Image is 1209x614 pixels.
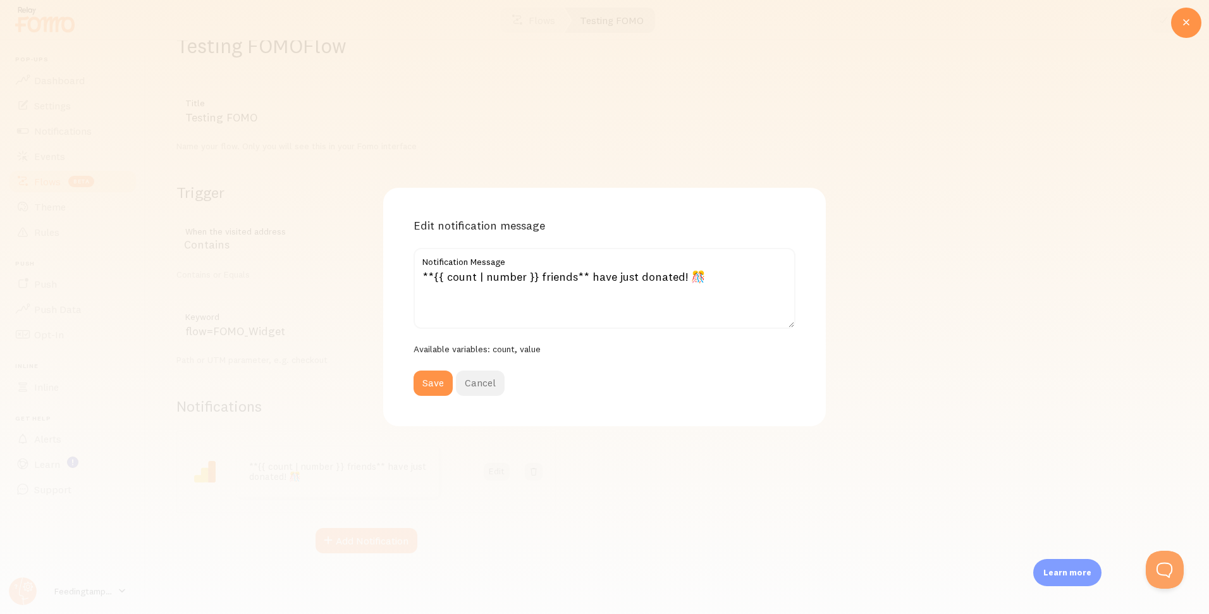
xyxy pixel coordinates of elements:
button: Cancel [456,371,505,396]
button: Save [414,371,453,396]
div: Available variables: count, value [414,344,795,355]
div: Learn more [1033,559,1102,586]
h3: Edit notification message [414,218,795,233]
label: Notification Message [414,248,795,269]
iframe: Help Scout Beacon - Open [1146,551,1184,589]
p: Learn more [1043,567,1091,579]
